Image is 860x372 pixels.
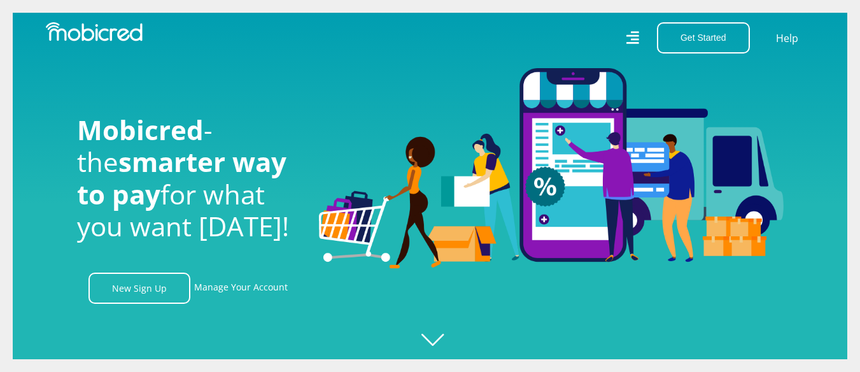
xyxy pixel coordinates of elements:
[77,143,286,211] span: smarter way to pay
[46,22,143,41] img: Mobicred
[77,114,300,243] h1: - the for what you want [DATE]!
[319,68,784,269] img: Welcome to Mobicred
[194,273,288,304] a: Manage Your Account
[88,273,190,304] a: New Sign Up
[775,30,799,46] a: Help
[657,22,750,54] button: Get Started
[77,111,204,148] span: Mobicred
